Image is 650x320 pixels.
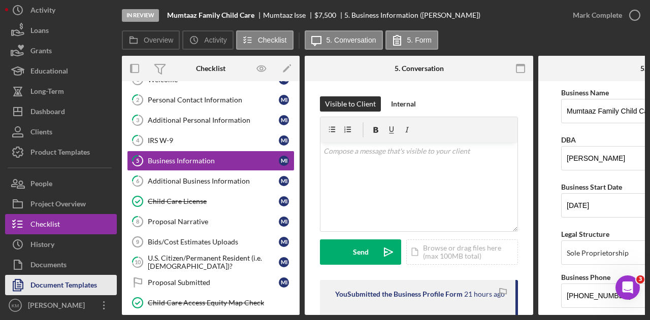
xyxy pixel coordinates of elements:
div: Proposal Narrative [148,218,279,226]
div: Checklist [196,64,225,73]
a: 2Personal Contact InformationMI [127,90,295,110]
div: Grants [30,41,52,63]
div: Mark Complete [573,5,622,25]
button: Project Overview [5,194,117,214]
button: Documents [5,255,117,275]
div: Documents [30,255,67,277]
img: Profile image for Allison [128,16,148,37]
a: 9Bids/Cost Estimates UploadsMI [127,232,295,252]
div: [PERSON_NAME] [45,153,104,164]
button: People [5,173,117,194]
div: Checklist [30,214,60,237]
div: Sole Proprietorship [567,249,629,257]
div: M I [279,156,289,166]
label: Business Phone [561,273,610,281]
label: Business Name [561,88,609,97]
label: Business Start Date [561,183,622,191]
div: Dashboard [30,101,65,124]
div: Proposal Submitted [148,278,279,287]
div: Send [353,239,369,265]
div: M I [279,115,289,125]
button: Activity [182,30,233,50]
button: Internal [386,96,421,112]
button: Long-Term [5,81,117,101]
label: 5. Form [407,36,432,44]
button: Document Templates [5,275,117,295]
div: Child Care Access Equity Map Check [148,299,294,307]
button: Messages [68,217,135,257]
button: Send [320,239,401,265]
a: 4IRS W-9MI [127,130,295,151]
div: You Submitted the Business Profile Form [335,290,463,298]
div: Loans [30,20,49,43]
label: 5. Conversation [327,36,376,44]
div: M I [279,196,289,206]
a: Checklist [5,214,117,234]
div: Document Templates [30,275,97,298]
label: DBA [561,135,576,144]
button: Product Templates [5,142,117,162]
div: Project Overview [30,194,86,217]
span: Help [161,242,177,249]
button: Grants [5,41,117,61]
div: Bids/Cost Estimates Uploads [148,238,279,246]
div: Additional Business Information [148,177,279,185]
a: Child Care LicenseMI [127,191,295,211]
span: Messages [84,242,119,249]
span: $7,500 [314,11,336,19]
button: History [5,234,117,255]
div: Clients [30,122,52,145]
tspan: 8 [136,218,139,225]
a: 10U.S. Citizen/Permanent Resident (i.e. [DEMOGRAPHIC_DATA])?MI [127,252,295,272]
time: 2025-09-17 18:30 [464,290,505,298]
button: Educational [5,61,117,81]
button: Overview [122,30,180,50]
a: 3Additional Personal InformationMI [127,110,295,130]
a: 6Additional Business InformationMI [127,171,295,191]
iframe: Intercom live chat [615,275,640,300]
div: Business Information [148,157,279,165]
button: Dashboard [5,101,117,122]
a: Proposal SubmittedMI [127,272,295,293]
div: M I [279,135,289,146]
div: M I [279,176,289,186]
label: Overview [144,36,173,44]
div: 5. Conversation [395,64,444,73]
div: Update Permissions Settings [15,206,188,225]
button: KM[PERSON_NAME] [5,295,117,315]
b: Mumtaaz Family Child Care [167,11,254,19]
button: Checklist [236,30,294,50]
p: Hi [PERSON_NAME] [20,72,183,89]
div: M I [279,277,289,288]
span: Search for help [21,187,82,198]
div: M I [279,217,289,227]
button: Help [136,217,203,257]
button: 5. Conversation [305,30,383,50]
div: Profile image for ChristinaHi [PERSON_NAME], Yes, we can do that too! I recorded this video to sh... [11,134,192,172]
tspan: 10 [135,259,141,265]
button: 5. Form [385,30,438,50]
a: 5Business InformationMI [127,151,295,171]
div: People [30,173,52,196]
label: Checklist [258,36,287,44]
span: 3 [636,275,644,283]
tspan: 5 [136,157,139,164]
img: Profile image for Christina [147,16,168,37]
text: KM [12,303,19,308]
button: Mark Complete [563,5,645,25]
div: U.S. Citizen/Permanent Resident (i.e. [DEMOGRAPHIC_DATA])? [148,254,279,270]
tspan: 9 [136,239,139,245]
div: M I [279,237,289,247]
div: IRS W-9 [148,136,279,145]
button: Search for help [15,182,188,202]
a: Loans [5,20,117,41]
div: [PERSON_NAME] [25,295,91,318]
div: Product Templates [30,142,90,165]
div: Child Care License [148,197,279,205]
